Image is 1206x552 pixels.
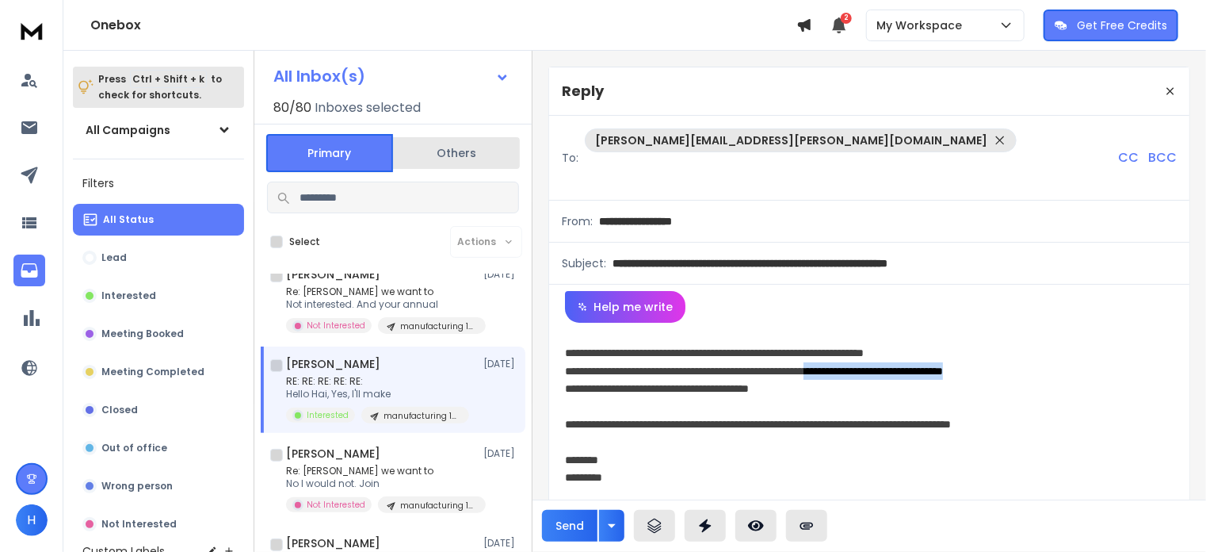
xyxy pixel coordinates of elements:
[73,394,244,426] button: Closed
[384,410,460,422] p: manufacturing 10k lead list lead-finder
[261,60,522,92] button: All Inbox(s)
[90,16,796,35] h1: Onebox
[562,80,604,102] p: Reply
[289,236,320,248] label: Select
[16,504,48,536] button: H
[393,136,520,171] button: Others
[101,442,167,454] p: Out of office
[841,13,852,24] span: 2
[876,17,968,33] p: My Workspace
[483,447,519,460] p: [DATE]
[286,375,469,388] p: RE: RE: RE: RE: RE:
[101,404,138,416] p: Closed
[101,518,177,531] p: Not Interested
[73,356,244,388] button: Meeting Completed
[101,328,184,340] p: Meeting Booked
[286,477,476,490] p: No I would not. Join
[562,213,593,229] p: From:
[101,289,156,302] p: Interested
[562,255,606,271] p: Subject:
[16,16,48,45] img: logo
[400,500,476,512] p: manufacturing 10k lead list lead-finder
[286,535,380,551] h1: [PERSON_NAME]
[73,432,244,464] button: Out of office
[307,409,349,421] p: Interested
[73,318,244,350] button: Meeting Booked
[98,71,222,103] p: Press to check for shortcuts.
[73,114,244,146] button: All Campaigns
[101,480,173,493] p: Wrong person
[315,98,421,117] h3: Inboxes selected
[73,204,244,236] button: All Status
[286,465,476,477] p: Re: [PERSON_NAME] we want to
[86,122,170,138] h1: All Campaigns
[1044,10,1178,41] button: Get Free Credits
[73,242,244,274] button: Lead
[286,388,469,401] p: Hello Hai, Yes, I'll make
[483,268,519,281] p: [DATE]
[101,251,127,264] p: Lead
[307,320,365,332] p: Not Interested
[103,213,154,226] p: All Status
[1148,148,1177,167] p: BCC
[286,298,476,311] p: Not interested. And your annual
[286,446,380,462] h1: [PERSON_NAME]
[73,172,244,194] h3: Filters
[286,266,380,282] h1: [PERSON_NAME]
[483,358,519,370] p: [DATE]
[483,537,519,550] p: [DATE]
[73,508,244,540] button: Not Interested
[73,470,244,502] button: Wrong person
[273,68,365,84] h1: All Inbox(s)
[130,70,207,88] span: Ctrl + Shift + k
[400,320,476,332] p: manufacturing 10k lead list lead-finder
[273,98,311,117] span: 80 / 80
[1118,148,1139,167] p: CC
[101,366,204,378] p: Meeting Completed
[1077,17,1167,33] p: Get Free Credits
[286,356,380,372] h1: [PERSON_NAME]
[73,280,244,312] button: Interested
[542,510,597,542] button: Send
[286,286,476,298] p: Re: [PERSON_NAME] we want to
[307,499,365,511] p: Not Interested
[562,150,578,166] p: To:
[266,134,393,172] button: Primary
[565,291,685,323] button: Help me write
[595,132,987,148] p: [PERSON_NAME][EMAIL_ADDRESS][PERSON_NAME][DOMAIN_NAME]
